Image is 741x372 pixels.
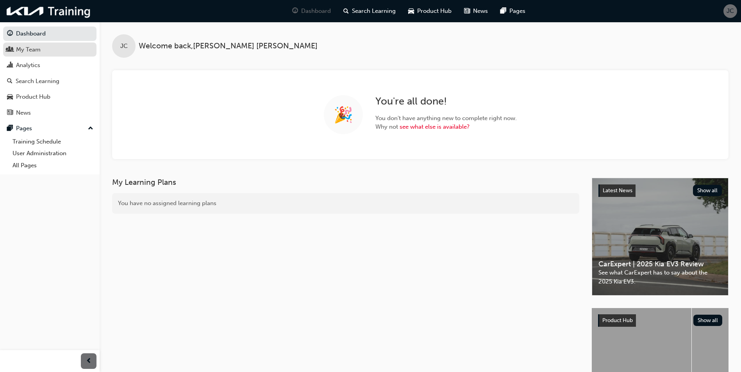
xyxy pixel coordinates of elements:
[723,4,737,18] button: JC
[120,42,128,51] span: JC
[16,108,31,117] div: News
[352,7,396,16] span: Search Learning
[500,6,506,16] span: pages-icon
[343,6,349,16] span: search-icon
[16,45,41,54] div: My Team
[473,7,488,16] span: News
[7,30,13,37] span: guage-icon
[375,122,517,131] span: Why not
[7,62,13,69] span: chart-icon
[16,61,40,70] div: Analytics
[602,317,633,324] span: Product Hub
[598,184,722,197] a: Latest NewsShow all
[603,187,632,194] span: Latest News
[3,121,96,136] button: Pages
[16,92,50,101] div: Product Hub
[4,3,94,19] img: kia-training
[3,27,96,41] a: Dashboard
[464,6,470,16] span: news-icon
[375,95,517,108] h2: You're all done!
[693,185,722,196] button: Show all
[337,3,402,19] a: search-iconSearch Learning
[139,42,318,51] span: Welcome back , [PERSON_NAME] [PERSON_NAME]
[375,114,517,123] span: You don't have anything new to complete right now.
[9,159,96,172] a: All Pages
[494,3,532,19] a: pages-iconPages
[693,315,723,326] button: Show all
[7,125,13,132] span: pages-icon
[286,3,337,19] a: guage-iconDashboard
[334,110,353,119] span: 🎉
[3,25,96,121] button: DashboardMy TeamAnalyticsSearch LearningProduct HubNews
[112,193,579,214] div: You have no assigned learning plans
[7,110,13,117] span: news-icon
[16,124,32,133] div: Pages
[112,178,579,187] h3: My Learning Plans
[592,178,729,296] a: Latest NewsShow allCarExpert | 2025 Kia EV3 ReviewSee what CarExpert has to say about the 2025 Ki...
[3,90,96,104] a: Product Hub
[9,147,96,159] a: User Administration
[3,58,96,73] a: Analytics
[16,77,59,86] div: Search Learning
[402,3,458,19] a: car-iconProduct Hub
[598,268,722,286] span: See what CarExpert has to say about the 2025 Kia EV3.
[7,78,12,85] span: search-icon
[3,106,96,120] a: News
[408,6,414,16] span: car-icon
[7,46,13,53] span: people-icon
[3,74,96,89] a: Search Learning
[3,43,96,57] a: My Team
[598,314,722,327] a: Product HubShow all
[292,6,298,16] span: guage-icon
[88,124,93,134] span: up-icon
[301,7,331,16] span: Dashboard
[400,123,470,130] a: see what else is available?
[86,356,92,366] span: prev-icon
[417,7,452,16] span: Product Hub
[727,7,734,16] span: JC
[509,7,525,16] span: Pages
[598,260,722,269] span: CarExpert | 2025 Kia EV3 Review
[7,94,13,101] span: car-icon
[458,3,494,19] a: news-iconNews
[9,136,96,148] a: Training Schedule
